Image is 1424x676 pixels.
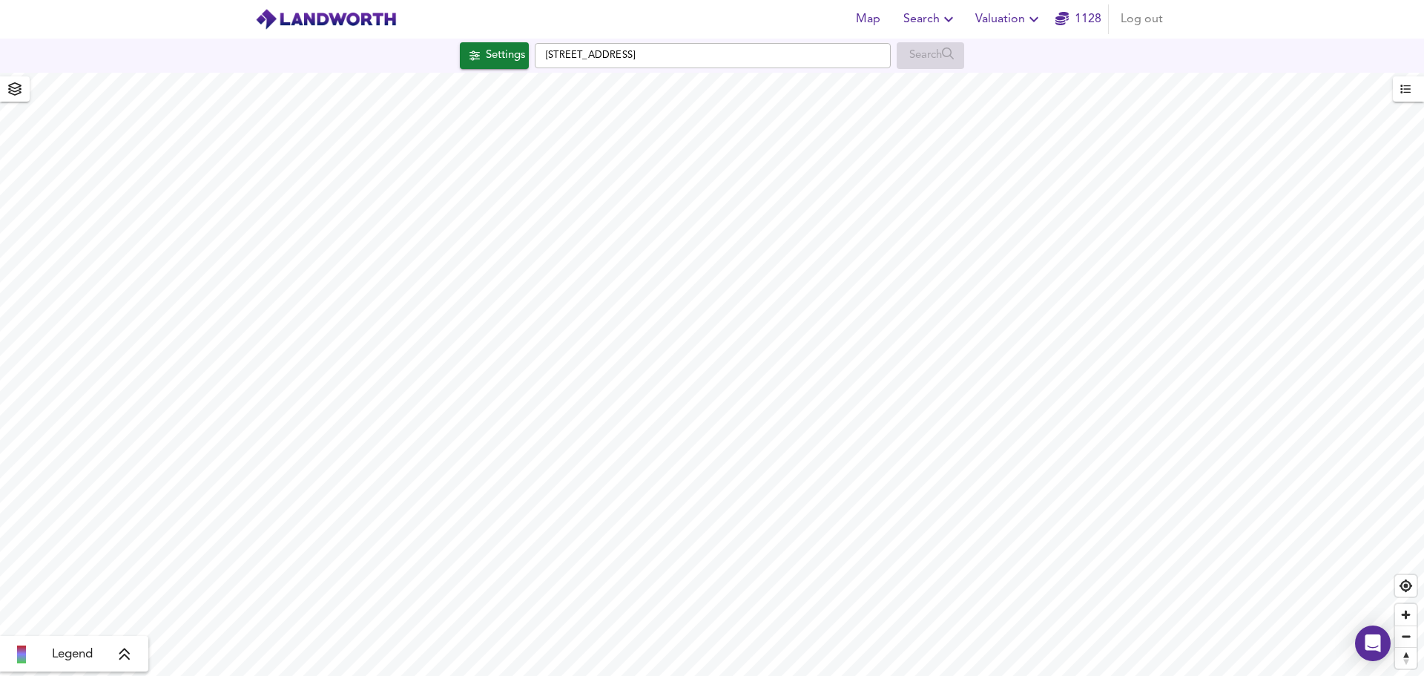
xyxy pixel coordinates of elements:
button: Reset bearing to north [1395,647,1417,669]
button: Settings [460,42,529,69]
button: Search [897,4,963,34]
span: Map [850,9,886,30]
button: Zoom out [1395,626,1417,647]
span: Zoom out [1395,626,1417,647]
div: Open Intercom Messenger [1355,626,1391,661]
a: 1128 [1055,9,1101,30]
button: Log out [1115,4,1169,34]
button: Zoom in [1395,604,1417,626]
button: Map [844,4,891,34]
span: Valuation [975,9,1043,30]
div: Settings [486,46,525,65]
input: Enter a location... [535,43,891,68]
span: Log out [1121,9,1163,30]
button: Find my location [1395,575,1417,597]
div: Click to configure Search Settings [460,42,529,69]
span: Legend [52,646,93,663]
img: logo [255,8,397,30]
div: Enable a Source before running a Search [897,42,964,69]
span: Search [903,9,957,30]
button: Valuation [969,4,1049,34]
button: 1128 [1055,4,1102,34]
